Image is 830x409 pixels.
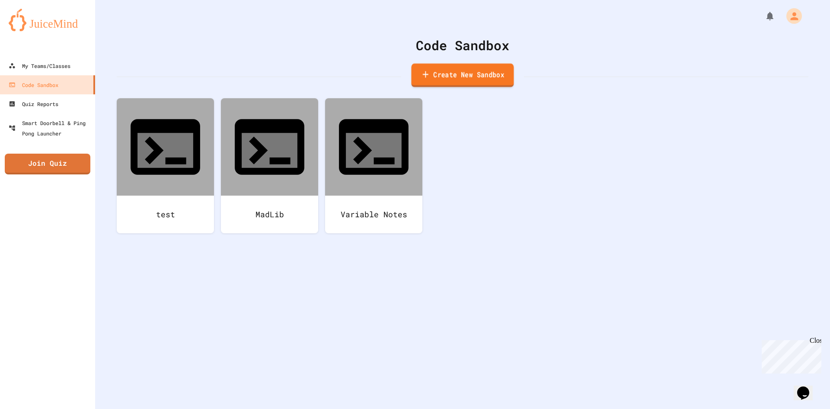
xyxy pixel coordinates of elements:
[758,337,821,374] iframe: chat widget
[794,374,821,400] iframe: chat widget
[325,196,422,233] div: Variable Notes
[9,9,86,31] img: logo-orange.svg
[9,80,58,90] div: Code Sandbox
[221,98,318,233] a: MadLib
[117,196,214,233] div: test
[3,3,60,55] div: Chat with us now!Close
[5,154,90,174] a: Join Quiz
[325,98,422,233] a: Variable Notes
[777,6,804,26] div: My Account
[9,61,70,71] div: My Teams/Classes
[9,99,58,109] div: Quiz Reports
[9,118,92,138] div: Smart Doorbell & Ping Pong Launcher
[749,9,777,23] div: My Notifications
[221,196,318,233] div: MadLib
[412,64,514,87] a: Create New Sandbox
[117,98,214,233] a: test
[117,35,808,55] div: Code Sandbox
